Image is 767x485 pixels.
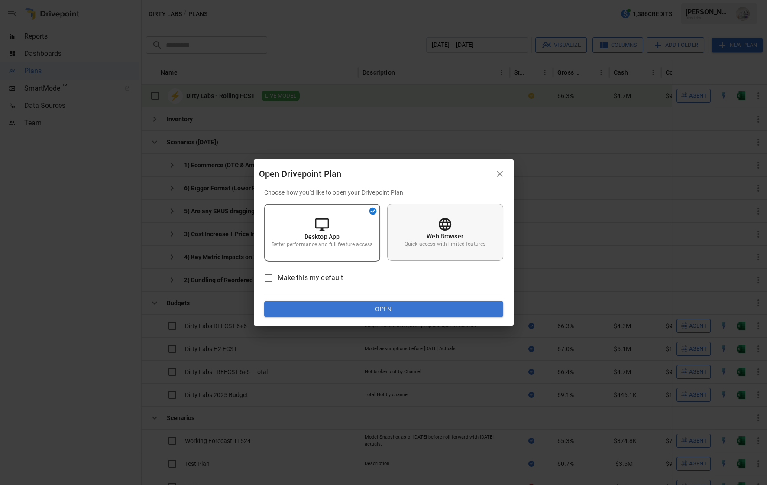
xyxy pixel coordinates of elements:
[264,301,503,317] button: Open
[405,241,485,248] p: Quick access with limited features
[278,273,343,283] span: Make this my default
[304,232,340,241] p: Desktop App
[427,232,463,241] p: Web Browser
[259,167,491,181] div: Open Drivepoint Plan
[272,241,372,248] p: Better performance and full feature access
[264,188,503,197] p: Choose how you'd like to open your Drivepoint Plan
